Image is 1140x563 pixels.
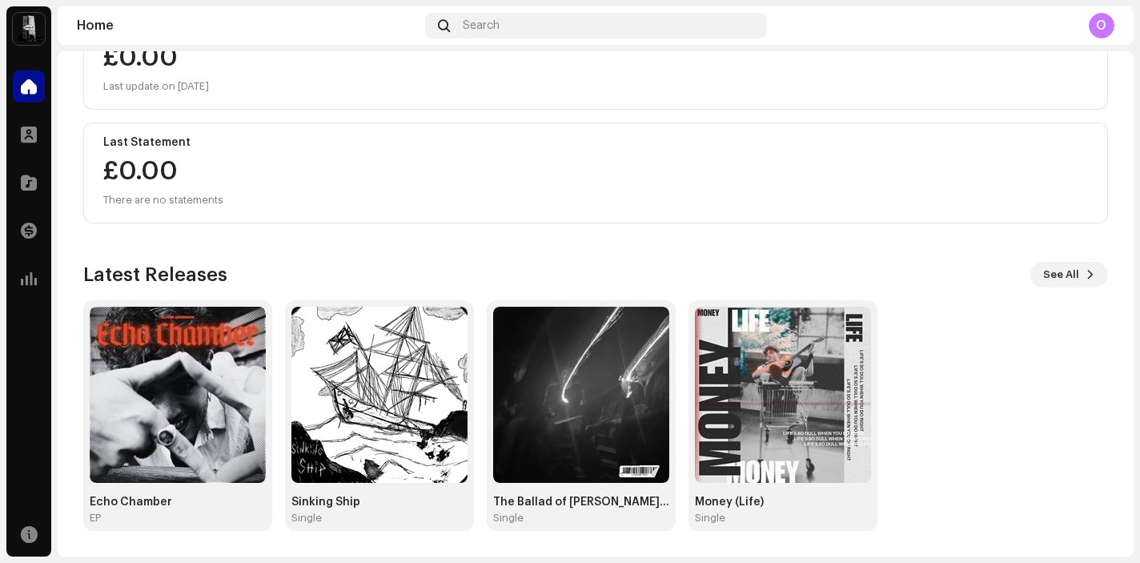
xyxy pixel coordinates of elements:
[13,13,45,45] img: 28cd5e4f-d8b3-4e3e-9048-38ae6d8d791a
[695,512,725,525] div: Single
[103,136,1088,149] div: Last Statement
[493,307,669,483] img: d50f9a69-9d23-4ffe-8c11-3b589e9c623b
[1030,262,1108,288] button: See All
[90,496,266,509] div: Echo Chamber
[83,123,1108,223] re-o-card-value: Last Statement
[493,512,524,525] div: Single
[291,307,468,483] img: fd26a4bb-29f1-4ac9-8ab7-ca95b1689279
[90,512,101,525] div: EP
[77,19,419,32] div: Home
[83,262,227,288] h3: Latest Releases
[463,19,500,32] span: Search
[695,496,871,509] div: Money (Life)
[90,307,266,483] img: 20bfbd16-45d5-45e5-a51a-be180e56d1a6
[103,191,223,210] div: There are no statements
[1089,13,1114,38] div: O
[83,9,1108,110] re-o-card-value: Balance
[291,512,322,525] div: Single
[695,307,871,483] img: c049a750-72ce-482e-ae88-a3cc4712684c
[103,77,1088,96] div: Last update on [DATE]
[1043,259,1079,291] span: See All
[493,496,669,509] div: The Ballad of [PERSON_NAME] and Waz
[291,496,468,509] div: Sinking Ship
